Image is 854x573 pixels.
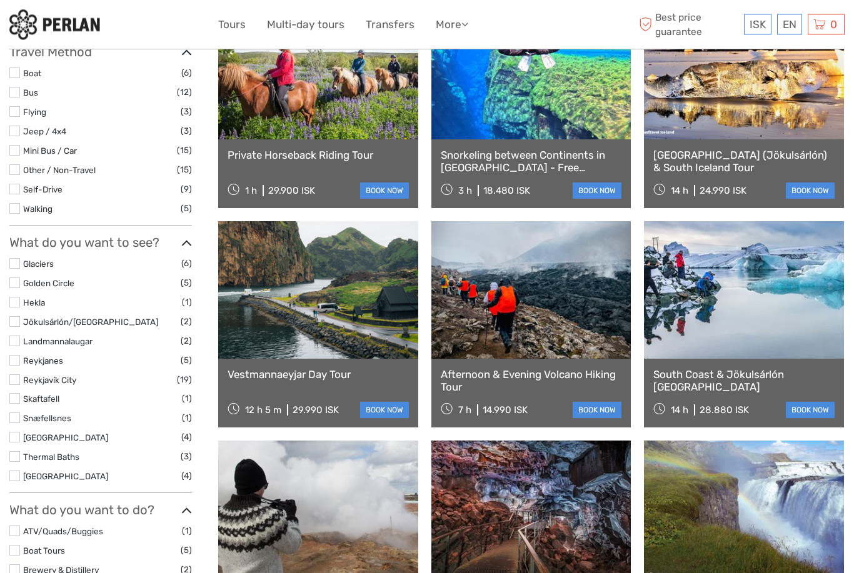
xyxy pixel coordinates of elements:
[750,18,766,31] span: ISK
[23,185,63,195] a: Self-Drive
[23,337,93,347] a: Landmannalaugar
[23,414,71,424] a: Snæfellsnes
[441,149,622,175] a: Snorkeling between Continents in [GEOGRAPHIC_DATA] - Free Underwater Photos
[23,204,53,214] a: Walking
[18,22,141,32] p: We're away right now. Please check back later!
[700,186,746,197] div: 24.990 ISK
[653,369,835,394] a: South Coast & Jökulsárlón [GEOGRAPHIC_DATA]
[177,373,192,387] span: (19)
[181,276,192,291] span: (5)
[177,144,192,158] span: (15)
[293,405,339,416] div: 29.990 ISK
[653,149,835,175] a: [GEOGRAPHIC_DATA] (Jökulsárlón) & South Iceland Tour
[360,402,409,419] a: book now
[23,69,41,79] a: Boat
[483,186,530,197] div: 18.480 ISK
[181,450,192,464] span: (3)
[181,124,192,139] span: (3)
[23,88,38,98] a: Bus
[181,431,192,445] span: (4)
[182,392,192,406] span: (1)
[177,163,192,177] span: (15)
[700,405,749,416] div: 28.880 ISK
[181,202,192,216] span: (5)
[573,402,621,419] a: book now
[23,107,46,117] a: Flying
[23,146,77,156] a: Mini Bus / Car
[181,544,192,558] span: (5)
[23,376,76,386] a: Reykjavík City
[9,9,100,40] img: 288-6a22670a-0f57-43d8-a107-52fbc9b92f2c_logo_small.jpg
[828,18,839,31] span: 0
[441,369,622,394] a: Afternoon & Evening Volcano Hiking Tour
[671,186,688,197] span: 14 h
[218,16,246,34] a: Tours
[23,356,63,366] a: Reykjanes
[177,86,192,100] span: (12)
[23,298,45,308] a: Hekla
[181,66,192,81] span: (6)
[267,16,344,34] a: Multi-day tours
[182,411,192,426] span: (1)
[245,405,281,416] span: 12 h 5 m
[181,469,192,484] span: (4)
[9,45,192,60] h3: Travel Method
[786,183,835,199] a: book now
[23,472,108,482] a: [GEOGRAPHIC_DATA]
[573,183,621,199] a: book now
[9,236,192,251] h3: What do you want to see?
[181,334,192,349] span: (2)
[181,354,192,368] span: (5)
[366,16,414,34] a: Transfers
[23,527,103,537] a: ATV/Quads/Buggies
[23,546,65,556] a: Boat Tours
[181,182,192,197] span: (9)
[23,317,158,327] a: Jökulsárlón/[GEOGRAPHIC_DATA]
[23,433,108,443] a: [GEOGRAPHIC_DATA]
[9,503,192,518] h3: What do you want to do?
[181,315,192,329] span: (2)
[23,279,74,289] a: Golden Circle
[360,183,409,199] a: book now
[23,394,59,404] a: Skaftafell
[436,16,468,34] a: More
[636,11,741,38] span: Best price guarantee
[181,257,192,271] span: (6)
[144,19,159,34] button: Open LiveChat chat widget
[483,405,528,416] div: 14.990 ISK
[182,524,192,539] span: (1)
[23,127,66,137] a: Jeep / 4x4
[181,105,192,119] span: (3)
[458,186,472,197] span: 3 h
[786,402,835,419] a: book now
[671,405,688,416] span: 14 h
[268,186,315,197] div: 29.900 ISK
[228,149,409,162] a: Private Horseback Riding Tour
[458,405,471,416] span: 7 h
[777,14,802,35] div: EN
[23,259,54,269] a: Glaciers
[228,369,409,381] a: Vestmannaeyjar Day Tour
[245,186,257,197] span: 1 h
[23,452,79,462] a: Thermal Baths
[182,296,192,310] span: (1)
[23,166,96,176] a: Other / Non-Travel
